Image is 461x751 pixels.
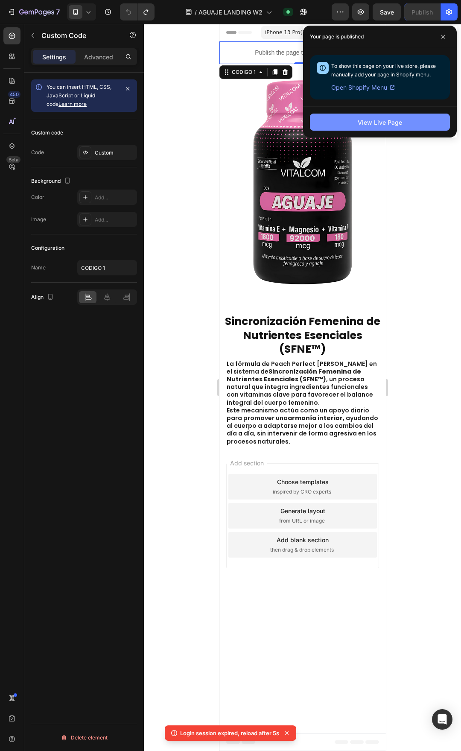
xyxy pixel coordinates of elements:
div: Publish [411,8,433,17]
span: Open Shopify Menu [331,82,387,93]
div: Delete element [61,733,108,743]
div: Align [31,292,55,303]
p: Settings [42,53,66,61]
div: Background [31,175,73,187]
div: Configuration [31,244,64,252]
button: Delete element [31,731,137,745]
div: Code [31,149,44,156]
div: Image [31,216,46,223]
p: Advanced [84,53,113,61]
div: View Live Page [358,118,402,127]
div: 450 [8,91,20,98]
button: Save [373,3,401,20]
span: To show this page on your live store, please manually add your page in Shopify menu. [331,63,436,78]
p: Login session expired, reload after 5s [180,729,279,737]
p: Custom Code [41,30,114,41]
div: Color [31,193,44,201]
div: Open Intercom Messenger [432,709,452,730]
span: You can insert HTML, CSS, JavaScript or Liquid code [47,84,111,107]
button: Publish [404,3,440,20]
button: 7 [3,3,64,20]
iframe: Design area [219,24,386,751]
div: Custom code [31,129,63,137]
div: Add... [95,216,135,224]
a: Learn more [58,101,87,107]
div: Beta [6,156,20,163]
div: Name [31,264,46,272]
p: Your page is published [310,32,364,41]
div: Undo/Redo [120,3,155,20]
span: / [195,8,197,17]
span: AGUAJE LANDING W2 [198,8,263,17]
span: Save [380,9,394,16]
div: Custom [95,149,135,157]
button: View Live Page [310,114,450,131]
p: 7 [56,7,60,17]
div: Add... [95,194,135,202]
